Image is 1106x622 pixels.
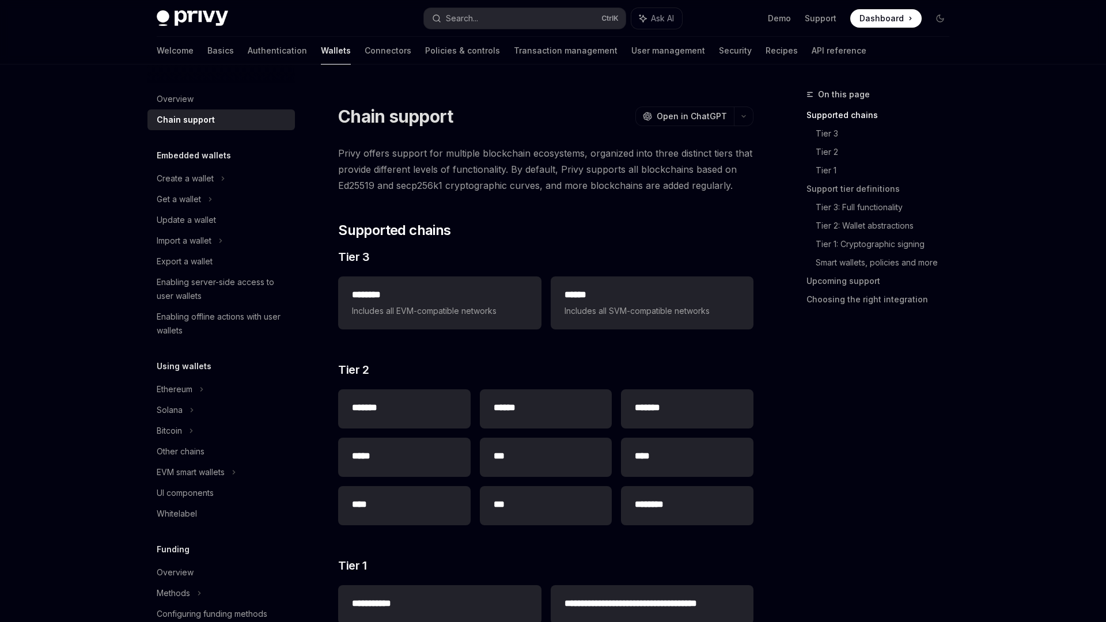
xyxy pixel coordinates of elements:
[147,109,295,130] a: Chain support
[816,253,959,272] a: Smart wallets, policies and more
[766,37,798,65] a: Recipes
[157,543,190,556] h5: Funding
[565,304,740,318] span: Includes all SVM-compatible networks
[157,37,194,65] a: Welcome
[816,235,959,253] a: Tier 1: Cryptographic signing
[338,106,453,127] h1: Chain support
[338,276,541,329] a: **** ***Includes all EVM-compatible networks
[147,210,295,230] a: Update a wallet
[551,276,753,329] a: **** *Includes all SVM-compatible networks
[147,89,295,109] a: Overview
[631,37,705,65] a: User management
[207,37,234,65] a: Basics
[157,566,194,579] div: Overview
[157,172,214,185] div: Create a wallet
[365,37,411,65] a: Connectors
[147,503,295,524] a: Whitelabel
[157,465,225,479] div: EVM smart wallets
[338,249,369,265] span: Tier 3
[157,403,183,417] div: Solana
[859,13,904,24] span: Dashboard
[816,143,959,161] a: Tier 2
[157,92,194,106] div: Overview
[157,149,231,162] h5: Embedded wallets
[425,37,500,65] a: Policies & controls
[812,37,866,65] a: API reference
[157,255,213,268] div: Export a wallet
[157,382,192,396] div: Ethereum
[157,507,197,521] div: Whitelabel
[157,275,288,303] div: Enabling server-side access to user wallets
[147,251,295,272] a: Export a wallet
[157,586,190,600] div: Methods
[157,486,214,500] div: UI components
[657,111,727,122] span: Open in ChatGPT
[806,180,959,198] a: Support tier definitions
[850,9,922,28] a: Dashboard
[147,272,295,306] a: Enabling server-side access to user wallets
[157,359,211,373] h5: Using wallets
[446,12,478,25] div: Search...
[248,37,307,65] a: Authentication
[338,145,753,194] span: Privy offers support for multiple blockchain ecosystems, organized into three distinct tiers that...
[157,10,228,26] img: dark logo
[635,107,734,126] button: Open in ChatGPT
[806,272,959,290] a: Upcoming support
[157,445,204,458] div: Other chains
[816,217,959,235] a: Tier 2: Wallet abstractions
[816,124,959,143] a: Tier 3
[424,8,626,29] button: Search...CtrlK
[321,37,351,65] a: Wallets
[147,483,295,503] a: UI components
[352,304,527,318] span: Includes all EVM-compatible networks
[157,424,182,438] div: Bitcoin
[719,37,752,65] a: Security
[806,290,959,309] a: Choosing the right integration
[601,14,619,23] span: Ctrl K
[805,13,836,24] a: Support
[338,557,366,574] span: Tier 1
[631,8,682,29] button: Ask AI
[157,192,201,206] div: Get a wallet
[768,13,791,24] a: Demo
[338,362,369,378] span: Tier 2
[816,198,959,217] a: Tier 3: Full functionality
[147,441,295,462] a: Other chains
[338,221,450,240] span: Supported chains
[818,88,870,101] span: On this page
[157,607,267,621] div: Configuring funding methods
[514,37,618,65] a: Transaction management
[157,234,211,248] div: Import a wallet
[157,113,215,127] div: Chain support
[147,562,295,583] a: Overview
[157,310,288,337] div: Enabling offline actions with user wallets
[931,9,949,28] button: Toggle dark mode
[806,106,959,124] a: Supported chains
[651,13,674,24] span: Ask AI
[157,213,216,227] div: Update a wallet
[816,161,959,180] a: Tier 1
[147,306,295,341] a: Enabling offline actions with user wallets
